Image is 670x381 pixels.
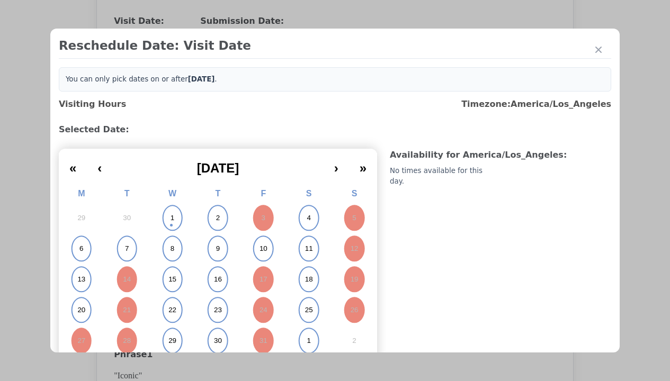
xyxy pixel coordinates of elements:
[286,233,332,264] button: October 11, 2025
[332,325,377,356] button: November 2, 2025
[216,189,221,198] abbr: Thursday
[195,233,241,264] button: October 9, 2025
[260,244,267,253] abbr: October 10, 2025
[286,264,332,295] button: October 18, 2025
[123,275,131,284] abbr: October 14, 2025
[261,189,266,198] abbr: Friday
[214,275,222,284] abbr: October 16, 2025
[390,149,611,161] h3: Availability for America/Los_Angeles :
[123,213,131,223] abbr: September 30, 2025
[195,325,241,356] button: October 30, 2025
[168,275,176,284] abbr: October 15, 2025
[150,233,195,264] button: October 8, 2025
[305,305,313,315] abbr: October 25, 2025
[332,264,377,295] button: October 19, 2025
[262,213,265,223] abbr: October 3, 2025
[104,295,150,325] button: October 21, 2025
[168,336,176,346] abbr: October 29, 2025
[59,203,104,233] button: September 29, 2025
[124,189,130,198] abbr: Tuesday
[168,305,176,315] abbr: October 22, 2025
[240,233,286,264] button: October 10, 2025
[123,305,131,315] abbr: October 21, 2025
[197,161,239,175] span: [DATE]
[240,264,286,295] button: October 17, 2025
[77,336,85,346] abbr: October 27, 2025
[195,203,241,233] button: October 2, 2025
[150,325,195,356] button: October 29, 2025
[104,233,150,264] button: October 7, 2025
[79,244,83,253] abbr: October 6, 2025
[150,203,195,233] button: October 1, 2025
[351,305,359,315] abbr: October 26, 2025
[461,98,611,111] h3: Timezone: America/Los_Angeles
[171,213,174,223] abbr: October 1, 2025
[59,264,104,295] button: October 13, 2025
[150,295,195,325] button: October 22, 2025
[104,203,150,233] button: September 30, 2025
[59,295,104,325] button: October 20, 2025
[59,98,126,111] h3: Visiting Hours
[286,203,332,233] button: October 4, 2025
[77,213,85,223] abbr: September 29, 2025
[171,244,174,253] abbr: October 8, 2025
[125,244,129,253] abbr: October 7, 2025
[188,75,215,83] b: [DATE]
[240,203,286,233] button: October 3, 2025
[240,325,286,356] button: October 31, 2025
[123,336,131,346] abbr: October 28, 2025
[332,203,377,233] button: October 5, 2025
[104,264,150,295] button: October 14, 2025
[352,189,358,198] abbr: Sunday
[307,213,310,223] abbr: October 4, 2025
[59,37,611,54] h2: Reschedule Date: Visit Date
[240,295,286,325] button: October 24, 2025
[305,275,313,284] abbr: October 18, 2025
[150,264,195,295] button: October 15, 2025
[104,325,150,356] button: October 28, 2025
[214,336,222,346] abbr: October 30, 2025
[260,275,267,284] abbr: October 17, 2025
[307,336,310,346] abbr: November 1, 2025
[59,67,611,92] div: You can only pick dates on or after .
[351,244,359,253] abbr: October 12, 2025
[306,189,312,198] abbr: Saturday
[286,295,332,325] button: October 25, 2025
[59,123,611,136] h3: Selected Date:
[324,153,349,176] button: ›
[349,153,377,176] button: »
[78,189,85,198] abbr: Monday
[59,325,104,356] button: October 27, 2025
[260,305,267,315] abbr: October 24, 2025
[87,153,112,176] button: ‹
[352,336,356,346] abbr: November 2, 2025
[59,153,87,176] button: «
[112,153,323,176] button: [DATE]
[195,295,241,325] button: October 23, 2025
[260,336,267,346] abbr: October 31, 2025
[168,189,176,198] abbr: Wednesday
[390,166,498,187] div: No times available for this day.
[352,213,356,223] abbr: October 5, 2025
[351,275,359,284] abbr: October 19, 2025
[195,264,241,295] button: October 16, 2025
[332,233,377,264] button: October 12, 2025
[286,325,332,356] button: November 1, 2025
[216,213,220,223] abbr: October 2, 2025
[216,244,220,253] abbr: October 9, 2025
[59,233,104,264] button: October 6, 2025
[77,305,85,315] abbr: October 20, 2025
[214,305,222,315] abbr: October 23, 2025
[77,275,85,284] abbr: October 13, 2025
[332,295,377,325] button: October 26, 2025
[305,244,313,253] abbr: October 11, 2025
